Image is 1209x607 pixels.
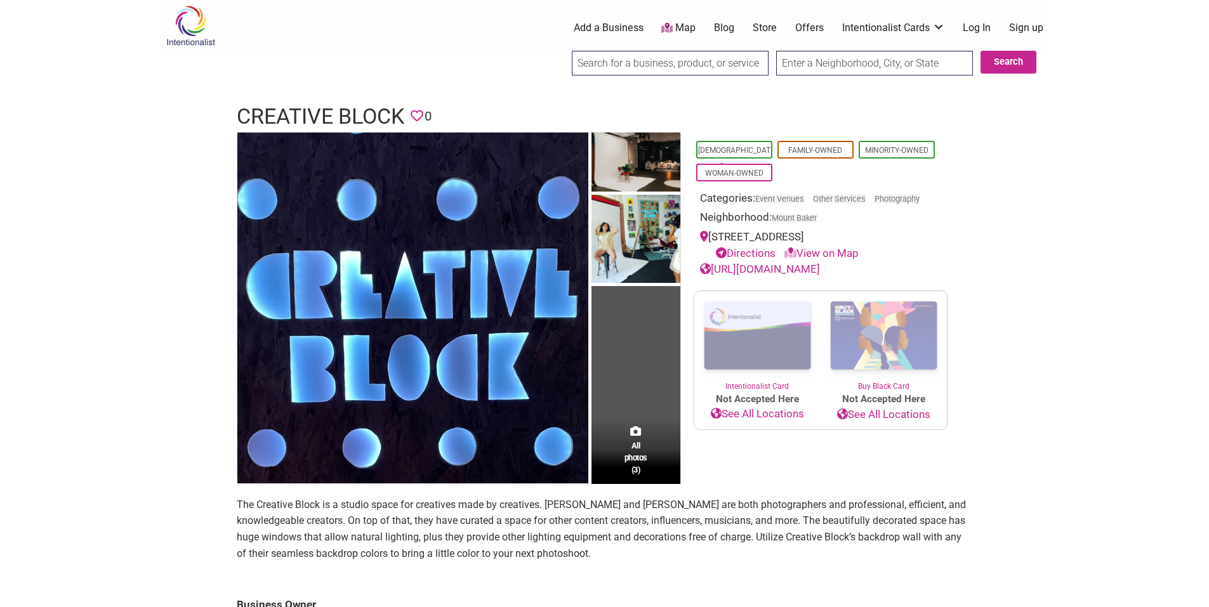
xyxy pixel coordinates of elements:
[821,291,947,393] a: Buy Black Card
[716,247,776,259] a: Directions
[572,51,769,75] input: Search for a business, product, or service
[591,133,680,195] img: Creative Block
[776,51,973,75] input: Enter a Neighborhood, City, or State
[237,497,973,561] p: The Creative Block is a studio space for creatives made by creatives. [PERSON_NAME] and [PERSON_N...
[237,101,404,132] h1: Creative Block
[755,194,804,204] a: Event Venues
[700,263,820,275] a: [URL][DOMAIN_NAME]
[694,291,821,392] a: Intentionalist Card
[700,190,941,210] div: Categories:
[821,407,947,423] a: See All Locations
[963,21,991,35] a: Log In
[714,21,734,35] a: Blog
[842,21,945,35] a: Intentionalist Cards
[865,146,928,155] a: Minority-Owned
[875,194,920,204] a: Photography
[784,247,859,259] a: View on Map
[772,214,817,223] span: Mount Baker
[753,21,777,35] a: Store
[821,291,947,381] img: Buy Black Card
[661,21,696,36] a: Map
[795,21,824,35] a: Offers
[813,194,866,204] a: Other Services
[700,229,941,261] div: [STREET_ADDRESS]
[694,392,821,407] span: Not Accepted Here
[425,107,432,126] span: 0
[1009,21,1043,35] a: Sign up
[694,406,821,422] a: See All Locations
[698,146,770,171] a: [DEMOGRAPHIC_DATA]-Owned
[981,51,1036,74] button: Search
[237,133,588,483] img: Creative Block
[694,291,821,381] img: Intentionalist Card
[574,21,644,35] a: Add a Business
[591,195,680,287] img: Creative Block
[700,209,941,229] div: Neighborhood:
[788,146,842,155] a: Family-Owned
[161,5,221,46] img: Intentionalist
[624,440,647,476] span: All photos (3)
[821,392,947,407] span: Not Accepted Here
[705,169,763,178] a: Woman-Owned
